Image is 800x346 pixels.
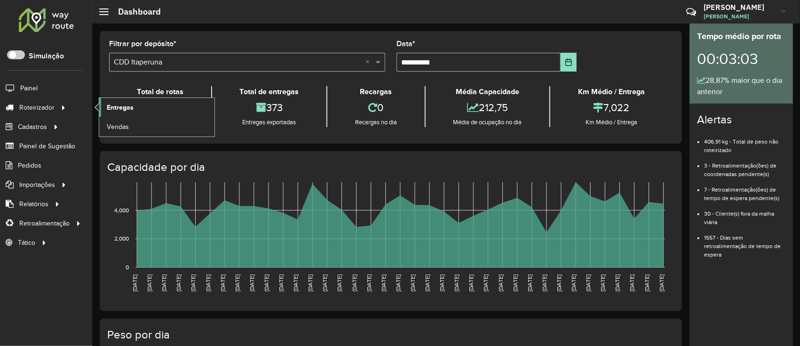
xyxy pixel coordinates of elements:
span: Clear all [365,56,373,68]
span: Painel [20,83,38,93]
text: [DATE] [307,274,313,291]
text: [DATE] [249,274,255,291]
text: [DATE] [278,274,284,291]
text: 4,000 [114,207,129,213]
text: [DATE] [600,274,606,291]
text: [DATE] [205,274,211,291]
text: [DATE] [263,274,269,291]
text: [DATE] [190,274,197,291]
div: Tempo médio por rota [697,30,785,43]
span: Roteirizador [19,103,55,113]
li: 30 - Cliente(s) fora da malha viária [704,202,785,226]
text: [DATE] [453,274,459,291]
text: [DATE] [439,274,445,291]
text: [DATE] [146,274,152,291]
span: [PERSON_NAME] [704,12,774,21]
span: Cadastros [18,122,47,132]
text: [DATE] [175,274,182,291]
li: 1557 - Dias sem retroalimentação de tempo de espera [704,226,785,259]
div: Média de ocupação no dia [428,118,547,127]
text: [DATE] [629,274,635,291]
text: [DATE] [615,274,621,291]
text: [DATE] [483,274,489,291]
button: Choose Date [561,53,577,72]
a: Entregas [99,98,214,117]
span: Vendas [107,122,129,132]
text: [DATE] [512,274,518,291]
a: Vendas [99,117,214,136]
div: 212,75 [428,97,547,118]
div: Recargas no dia [330,118,422,127]
text: [DATE] [351,274,357,291]
text: [DATE] [556,274,562,291]
div: Total de rotas [111,86,209,97]
span: Pedidos [18,161,41,170]
text: 0 [126,264,129,270]
li: 7 - Retroalimentação(ões) de tempo de espera pendente(s) [704,178,785,202]
text: [DATE] [322,274,328,291]
span: Relatórios [19,199,48,209]
div: 373 [214,97,325,118]
div: Recargas [330,86,422,97]
div: Média Capacidade [428,86,547,97]
div: Total de entregas [214,86,325,97]
label: Data [396,38,415,49]
h4: Capacidade por dia [107,161,673,174]
text: [DATE] [644,274,650,291]
li: 3 - Retroalimentação(ões) de coordenadas pendente(s) [704,154,785,178]
span: Painel de Sugestão [19,141,75,151]
span: Entregas [107,103,134,113]
text: 2,000 [114,236,129,242]
div: Km Médio / Entrega [553,86,670,97]
span: Importações [19,180,55,190]
text: [DATE] [527,274,533,291]
text: [DATE] [498,274,504,291]
h4: Alertas [697,113,785,127]
div: 00:03:03 [697,43,785,75]
div: 28,87% maior que o dia anterior [697,75,785,97]
h4: Peso por dia [107,328,673,342]
div: 7,022 [553,97,670,118]
text: [DATE] [293,274,299,291]
text: [DATE] [410,274,416,291]
a: Contato Rápido [681,2,701,22]
li: 406,91 kg - Total de peso não roteirizado [704,130,785,154]
text: [DATE] [395,274,401,291]
text: [DATE] [424,274,430,291]
h3: [PERSON_NAME] [704,3,774,12]
text: [DATE] [585,274,591,291]
span: Tático [18,238,35,248]
span: Retroalimentação [19,218,70,228]
text: [DATE] [541,274,547,291]
div: 0 [330,97,422,118]
text: [DATE] [380,274,387,291]
label: Filtrar por depósito [109,38,176,49]
div: Km Médio / Entrega [553,118,670,127]
text: [DATE] [132,274,138,291]
text: [DATE] [366,274,372,291]
div: Entregas exportadas [214,118,325,127]
text: [DATE] [337,274,343,291]
text: [DATE] [570,274,577,291]
text: [DATE] [161,274,167,291]
h2: Dashboard [109,7,161,17]
text: [DATE] [658,274,665,291]
text: [DATE] [234,274,240,291]
text: [DATE] [468,274,475,291]
label: Simulação [29,50,64,62]
text: [DATE] [220,274,226,291]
